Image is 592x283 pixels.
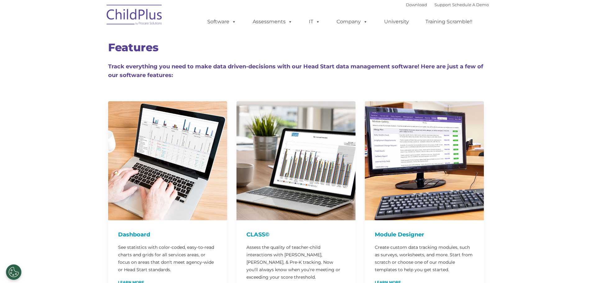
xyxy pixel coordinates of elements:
[303,16,326,28] a: IT
[375,244,474,273] p: Create custom data tracking modules, such as surveys, worksheets, and more. Start from scratch or...
[108,41,158,54] span: Features
[246,244,346,281] p: Assess the quality of teacher-child interactions with [PERSON_NAME], [PERSON_NAME], & Pre-K track...
[103,0,166,31] img: ChildPlus by Procare Solutions
[434,2,451,7] a: Support
[375,230,474,239] h4: Module Designer
[246,16,299,28] a: Assessments
[452,2,489,7] a: Schedule A Demo
[406,2,489,7] font: |
[201,16,242,28] a: Software
[419,16,479,28] a: Training Scramble!!
[406,2,427,7] a: Download
[108,101,227,220] img: Dash
[330,16,374,28] a: Company
[246,230,346,239] h4: CLASS©
[118,244,217,273] p: See statistics with color-coded, easy-to-read charts and grids for all services areas, or focus o...
[378,16,415,28] a: University
[6,264,21,280] button: Cookies Settings
[236,101,356,220] img: CLASS-750
[118,230,217,239] h4: Dashboard
[365,101,484,220] img: ModuleDesigner750
[108,63,483,79] span: Track everything you need to make data driven-decisions with our Head Start data management softw...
